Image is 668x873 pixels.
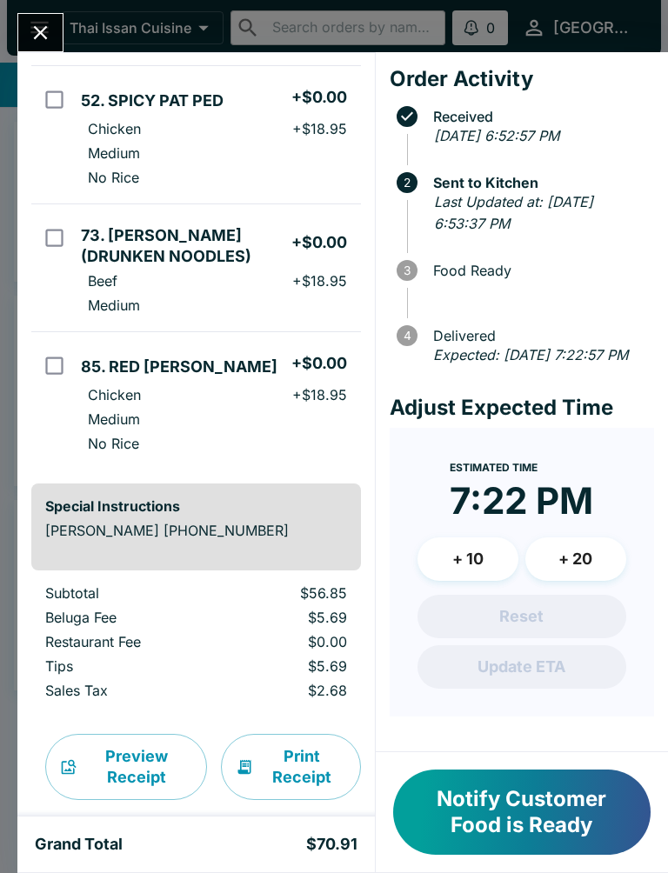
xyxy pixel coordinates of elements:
h5: + $0.00 [291,87,347,108]
p: $0.00 [230,633,346,650]
h5: 85. RED [PERSON_NAME] [81,357,277,377]
h5: $70.91 [306,834,357,855]
em: [DATE] 6:52:57 PM [434,127,559,144]
p: Medium [88,410,140,428]
text: 2 [404,176,411,190]
text: 4 [403,329,411,343]
button: + 10 [417,537,518,581]
span: Received [424,109,654,124]
p: $5.69 [230,609,346,626]
h5: Grand Total [35,834,123,855]
span: Sent to Kitchen [424,175,654,190]
text: 3 [404,263,411,277]
em: Expected: [DATE] 7:22:57 PM [433,346,628,363]
span: Delivered [424,328,654,343]
time: 7:22 PM [450,478,593,523]
p: [PERSON_NAME] [PHONE_NUMBER] [45,522,347,539]
button: Close [18,14,63,51]
h6: Special Instructions [45,497,347,515]
span: Estimated Time [450,461,538,474]
p: + $18.95 [292,272,347,290]
button: Notify Customer Food is Ready [393,770,651,855]
p: Sales Tax [45,682,203,699]
table: orders table [31,584,361,706]
p: $2.68 [230,682,346,699]
p: $5.69 [230,657,346,675]
p: No Rice [88,169,139,186]
p: Subtotal [45,584,203,602]
h5: 73. [PERSON_NAME] (DRUNKEN NOODLES) [81,225,291,267]
h5: 52. SPICY PAT PED [81,90,224,111]
p: Medium [88,144,140,162]
p: + $18.95 [292,386,347,403]
p: Chicken [88,386,141,403]
em: Last Updated at: [DATE] 6:53:37 PM [434,193,593,233]
p: Tips [45,657,203,675]
h5: + $0.00 [291,353,347,374]
button: + 20 [525,537,626,581]
button: Print Receipt [221,734,361,800]
p: $56.85 [230,584,346,602]
p: Medium [88,297,140,314]
table: orders table [31,3,361,470]
p: + $18.95 [292,120,347,137]
h4: Order Activity [390,66,654,92]
h5: + $0.00 [291,232,347,253]
button: Preview Receipt [45,734,207,800]
h4: Adjust Expected Time [390,395,654,421]
p: No Rice [88,435,139,452]
span: Food Ready [424,263,654,278]
p: Chicken [88,120,141,137]
p: Beluga Fee [45,609,203,626]
p: Restaurant Fee [45,633,203,650]
p: Beef [88,272,117,290]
